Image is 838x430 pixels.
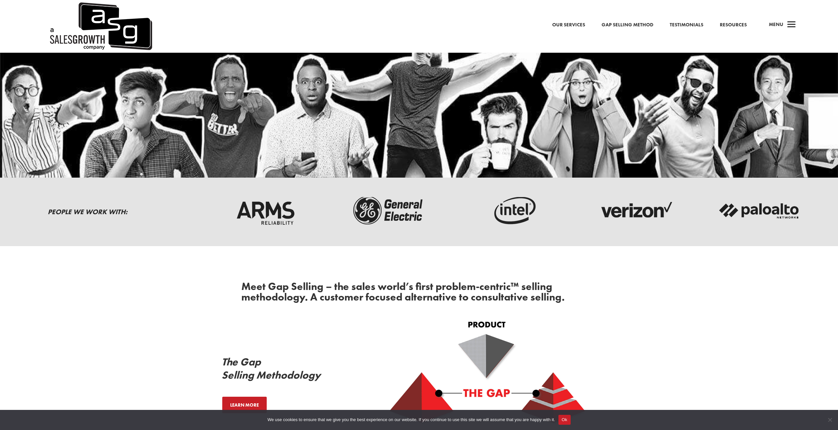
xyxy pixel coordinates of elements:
[558,415,571,425] button: Ok
[471,194,554,227] img: intel-logo-dark
[670,21,703,29] a: Testimonials
[267,416,555,423] span: We use cookies to ensure that we give you the best experience on our website. If you continue to ...
[552,21,585,29] a: Our Services
[241,281,597,306] h2: Meet Gap Selling – the sales world’s first problem-centric™ selling methodology. A customer focus...
[769,21,783,28] span: Menu
[348,194,430,227] img: ge-logo-dark
[222,356,339,385] h2: The Gap Selling Methodology
[222,396,267,414] a: Learn More
[718,194,800,227] img: palato-networks-logo-dark
[785,18,798,32] span: a
[224,194,307,227] img: arms-reliability-logo-dark
[595,194,677,227] img: verizon-logo-dark
[602,21,653,29] a: Gap Selling Method
[826,416,833,423] span: No
[720,21,747,29] a: Resources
